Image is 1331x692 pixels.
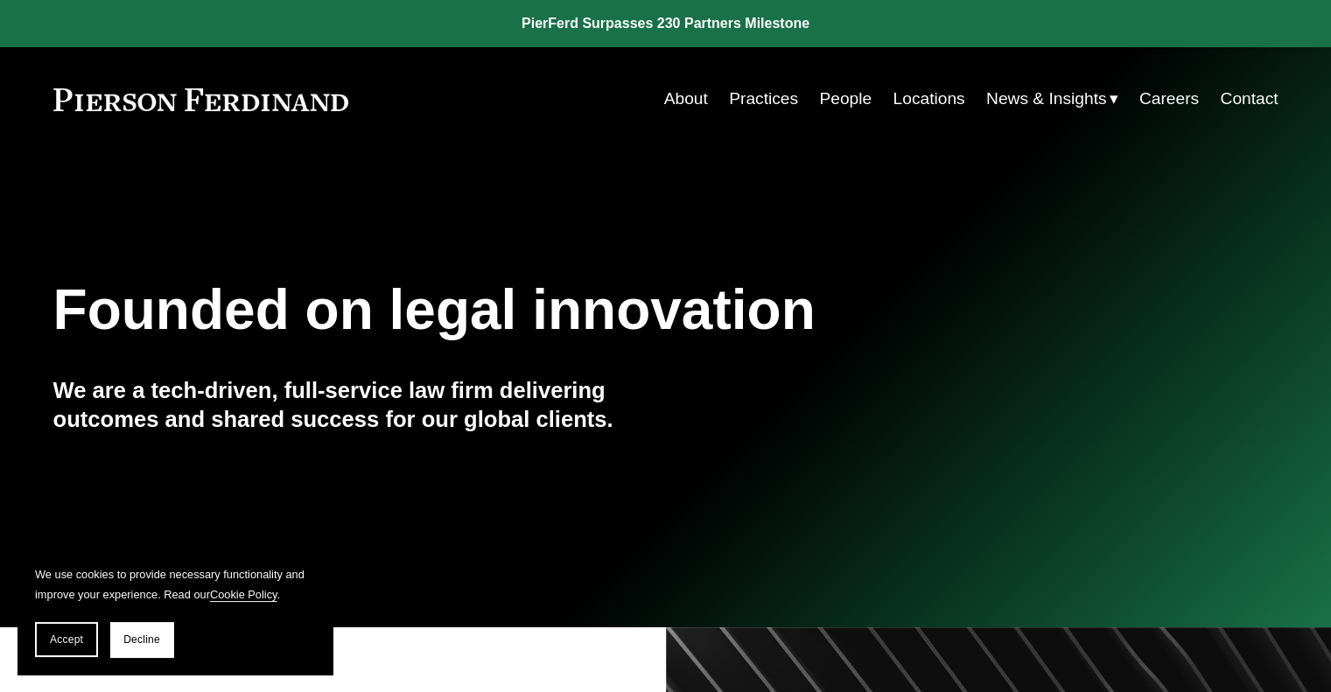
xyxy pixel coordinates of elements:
a: Cookie Policy [210,588,277,601]
a: Careers [1139,82,1199,115]
a: About [664,82,708,115]
button: Accept [35,622,98,657]
h1: Founded on legal innovation [53,278,1075,342]
a: folder dropdown [986,82,1118,115]
span: Accept [50,633,83,646]
p: We use cookies to provide necessary functionality and improve your experience. Read our . [35,564,315,605]
button: Decline [110,622,173,657]
a: Contact [1220,82,1278,115]
a: Locations [893,82,964,115]
span: Decline [123,633,160,646]
section: Cookie banner [18,547,333,675]
h4: We are a tech-driven, full-service law firm delivering outcomes and shared success for our global... [53,376,666,433]
a: Practices [729,82,798,115]
a: People [819,82,872,115]
span: News & Insights [986,84,1107,115]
